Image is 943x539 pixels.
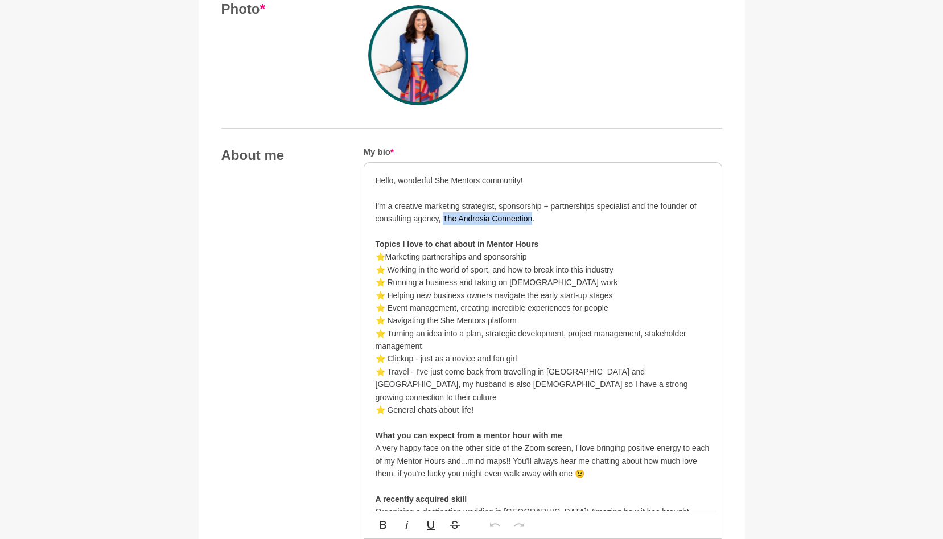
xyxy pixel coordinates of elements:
[372,513,394,536] button: Bold (⌘B)
[376,302,710,314] p: ⭐️ Event management, creating incredible experiences for people
[221,147,341,164] h4: About me
[376,276,710,289] p: ⭐️ Running a business and taking on [DEMOGRAPHIC_DATA] work
[376,327,710,353] p: ⭐️ Turning an idea into a plan, strategic development, project management, stakeholder management
[376,442,710,480] p: A very happy face on the other side of the Zoom screen, I love bringing positive energy to each o...
[376,200,710,225] p: I'm a creative marketing strategist, sponsorship + partnerships specialist and the founder of con...
[376,314,710,327] p: ⭐️ Navigating the She Mentors platform
[444,513,466,536] button: Strikethrough (⌘S)
[376,404,710,416] p: ⭐️ General chats about life!
[364,147,722,158] h5: My bio
[376,240,539,249] strong: Topics I love to chat about in Mentor Hours
[396,513,418,536] button: Italic (⌘I)
[376,365,710,404] p: ⭐️ Travel - I've just come back from travelling in [GEOGRAPHIC_DATA] and [GEOGRAPHIC_DATA], my hu...
[420,513,442,536] button: Underline (⌘U)
[376,252,385,261] strong: ⭐️
[376,289,710,302] p: ⭐️ Helping new business owners navigate the early start-up stages
[376,495,467,504] strong: A recently acquired skill
[508,513,530,536] button: Redo (⌘⇧Z)
[376,264,710,276] p: ⭐️ Working in the world of sport, and how to break into this industry
[376,352,710,365] p: ⭐️ Clickup - just as a novice and fan girl
[221,1,341,18] h4: Photo
[484,513,506,536] button: Undo (⌘Z)
[376,431,562,440] strong: What you can expect from a mentor hour with me
[376,174,710,187] p: Hello, wonderful She Mentors community!
[376,250,710,263] p: Marketing partnerships and sponsorship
